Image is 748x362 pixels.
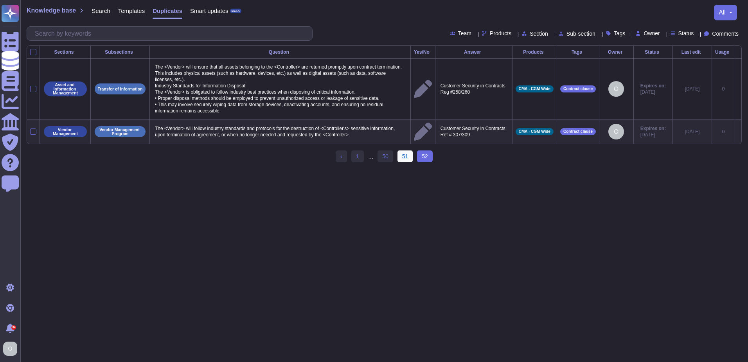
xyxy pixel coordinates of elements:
[608,124,624,139] img: user
[2,340,23,357] button: user
[439,81,509,97] p: Customer Security in Contracts Reg #258/260
[640,89,666,95] span: [DATE]
[566,31,595,36] span: Sub-section
[97,128,143,136] p: Vendor Management Program
[414,50,432,54] div: Yes/No
[3,342,17,356] img: user
[719,9,732,16] button: all
[397,150,413,162] a: 51
[153,50,407,54] div: Question
[719,9,726,16] span: all
[644,31,660,36] span: Owner
[118,8,145,14] span: Templates
[190,8,228,14] span: Smart updates
[530,31,548,36] span: Section
[47,83,84,95] p: Asset and Information Management
[43,50,87,54] div: Sections
[563,130,593,134] span: Contract clause
[351,150,364,162] a: 1
[640,125,666,132] span: Expires on:
[519,130,550,134] span: CMA - CGM Wide
[230,9,241,13] div: BETA
[92,8,110,14] span: Search
[637,50,669,54] div: Status
[439,123,509,140] p: Customer Security in Contracts Ref # 307/309
[712,31,739,36] span: Comments
[676,50,708,54] div: Last edit
[417,150,433,162] span: 52
[563,87,593,91] span: Contract clause
[676,129,708,135] div: [DATE]
[340,153,342,159] span: ‹
[47,128,84,136] p: Vendor Management
[519,87,550,91] span: CMA - CGM Wide
[153,123,407,140] p: The <Vendor> will follow industry standards and protocols for the destruction of <Controller's> s...
[678,31,694,36] span: Status
[560,50,596,54] div: Tags
[11,325,16,330] div: 9+
[640,132,666,138] span: [DATE]
[369,150,374,163] div: ...
[715,129,732,135] div: 0
[715,50,732,54] div: Usage
[516,50,554,54] div: Products
[153,8,182,14] span: Duplicates
[640,83,666,89] span: Expires on:
[715,86,732,92] div: 0
[602,50,630,54] div: Owner
[458,31,471,36] span: Team
[98,87,143,91] p: Transfer of Information
[27,7,76,14] span: Knowledge base
[153,62,407,116] p: The <Vendor> will ensure that all assets belonging to the <Controller> are returned promptly upon...
[614,31,626,36] span: Tags
[94,50,146,54] div: Subsections
[676,86,708,92] div: [DATE]
[490,31,511,36] span: Products
[439,50,509,54] div: Answer
[608,81,624,97] img: user
[378,150,393,162] a: 50
[31,27,312,40] input: Search by keywords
